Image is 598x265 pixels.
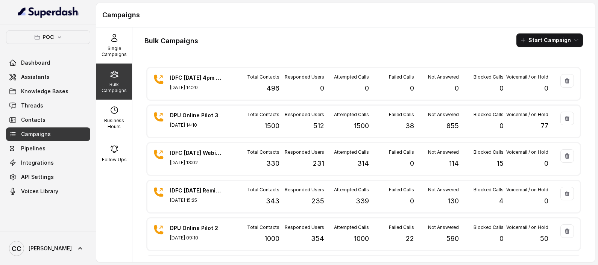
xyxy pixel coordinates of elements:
[170,149,223,157] p: IDFC [DATE] Webinar Reminder
[428,187,459,193] p: Not Answered
[266,158,279,169] p: 330
[474,112,504,118] p: Blocked Calls
[267,83,279,94] p: 496
[170,160,223,166] p: [DATE] 13:02
[354,121,369,131] p: 1500
[6,238,90,259] a: [PERSON_NAME]
[334,224,369,230] p: Attempted Calls
[410,83,414,94] p: 0
[544,83,548,94] p: 0
[449,158,459,169] p: 114
[21,188,58,195] span: Voices Library
[334,149,369,155] p: Attempted Calls
[428,224,459,230] p: Not Answered
[21,59,50,67] span: Dashboard
[264,233,279,244] p: 1000
[446,121,459,131] p: 855
[499,196,504,206] p: 4
[516,33,583,47] button: Start Campaign
[21,88,68,95] span: Knowledge Bases
[540,233,548,244] p: 50
[544,158,548,169] p: 0
[334,187,369,193] p: Attempted Calls
[6,142,90,155] a: Pipelines
[21,145,46,152] span: Pipelines
[544,196,548,206] p: 0
[6,70,90,84] a: Assistants
[506,149,548,155] p: Voicemail / on Hold
[428,149,459,155] p: Not Answered
[285,112,324,118] p: Responded Users
[170,112,223,119] p: DPU Online Pilot 3
[170,74,223,82] p: IDFC [DATE] 4pm Reminder
[144,35,198,47] h1: Bulk Campaigns
[6,56,90,70] a: Dashboard
[313,121,324,131] p: 512
[354,233,369,244] p: 1000
[356,196,369,206] p: 339
[506,224,548,230] p: Voicemail / on Hold
[320,83,324,94] p: 0
[21,102,43,109] span: Threads
[42,33,54,42] p: POC
[499,121,504,131] p: 0
[170,235,223,241] p: [DATE] 09:10
[6,85,90,98] a: Knowledge Bases
[410,158,414,169] p: 0
[389,74,414,80] p: Failed Calls
[311,196,324,206] p: 235
[455,83,459,94] p: 0
[247,149,279,155] p: Total Contacts
[497,158,504,169] p: 15
[405,121,414,131] p: 38
[99,45,129,58] p: Single Campaigns
[365,83,369,94] p: 0
[285,74,324,80] p: Responded Users
[6,99,90,112] a: Threads
[406,233,414,244] p: 22
[334,74,369,80] p: Attempted Calls
[6,156,90,170] a: Integrations
[389,149,414,155] p: Failed Calls
[285,149,324,155] p: Responded Users
[102,157,127,163] p: Follow Ups
[247,187,279,193] p: Total Contacts
[334,112,369,118] p: Attempted Calls
[474,149,504,155] p: Blocked Calls
[474,187,504,193] p: Blocked Calls
[357,158,369,169] p: 314
[389,112,414,118] p: Failed Calls
[474,74,504,80] p: Blocked Calls
[285,187,324,193] p: Responded Users
[6,185,90,198] a: Voices Library
[428,112,459,118] p: Not Answered
[285,224,324,230] p: Responded Users
[29,245,72,252] span: [PERSON_NAME]
[6,127,90,141] a: Campaigns
[499,83,504,94] p: 0
[474,224,504,230] p: Blocked Calls
[506,74,548,80] p: Voicemail / on Hold
[541,121,548,131] p: 77
[247,74,279,80] p: Total Contacts
[21,173,54,181] span: API Settings
[99,118,129,130] p: Business Hours
[170,224,223,232] p: DPU Online Pilot 2
[170,85,223,91] p: [DATE] 14:20
[264,121,279,131] p: 1500
[506,112,548,118] p: Voicemail / on Hold
[102,9,589,21] h1: Campaigns
[6,170,90,184] a: API Settings
[12,245,21,253] text: CC
[313,158,324,169] p: 231
[389,187,414,193] p: Failed Calls
[311,233,324,244] p: 354
[170,187,223,194] p: IDFC [DATE] Reminder
[21,73,50,81] span: Assistants
[21,130,51,138] span: Campaigns
[21,116,46,124] span: Contacts
[247,224,279,230] p: Total Contacts
[389,224,414,230] p: Failed Calls
[410,196,414,206] p: 0
[99,82,129,94] p: Bulk Campaigns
